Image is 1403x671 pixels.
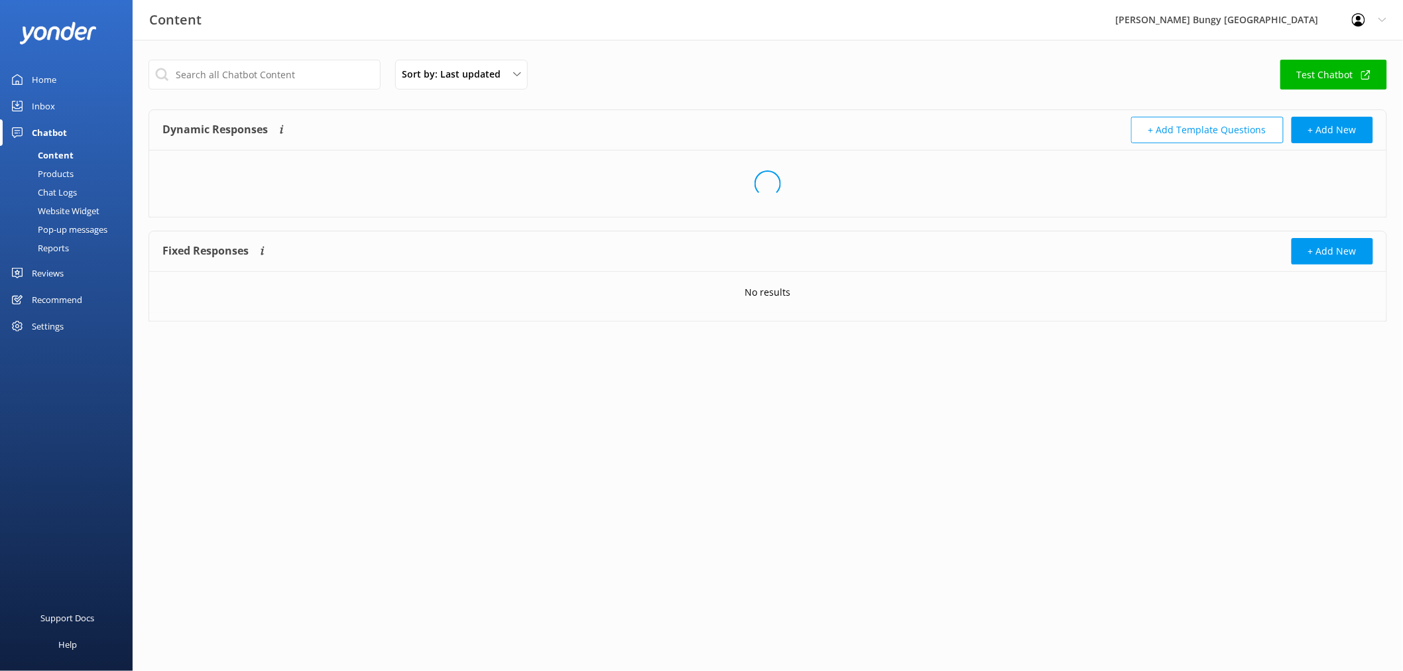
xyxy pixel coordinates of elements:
button: + Add Template Questions [1131,117,1284,143]
a: Products [8,164,133,183]
div: Pop-up messages [8,220,107,239]
div: Reviews [32,260,64,286]
div: Inbox [32,93,55,119]
div: Settings [32,313,64,339]
div: Chatbot [32,119,67,146]
a: Pop-up messages [8,220,133,239]
div: Reports [8,239,69,257]
a: Content [8,146,133,164]
div: Help [58,631,77,658]
a: Chat Logs [8,183,133,202]
input: Search all Chatbot Content [149,60,381,90]
p: No results [745,285,791,300]
a: Test Chatbot [1280,60,1387,90]
div: Recommend [32,286,82,313]
h4: Dynamic Responses [162,117,268,143]
div: Home [32,66,56,93]
span: Sort by: Last updated [402,67,509,82]
div: Support Docs [41,605,95,631]
button: + Add New [1292,238,1373,265]
h4: Fixed Responses [162,238,249,265]
div: Products [8,164,74,183]
div: Website Widget [8,202,99,220]
button: + Add New [1292,117,1373,143]
div: Chat Logs [8,183,77,202]
h3: Content [149,9,202,30]
img: yonder-white-logo.png [20,22,96,44]
a: Website Widget [8,202,133,220]
div: Content [8,146,74,164]
a: Reports [8,239,133,257]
